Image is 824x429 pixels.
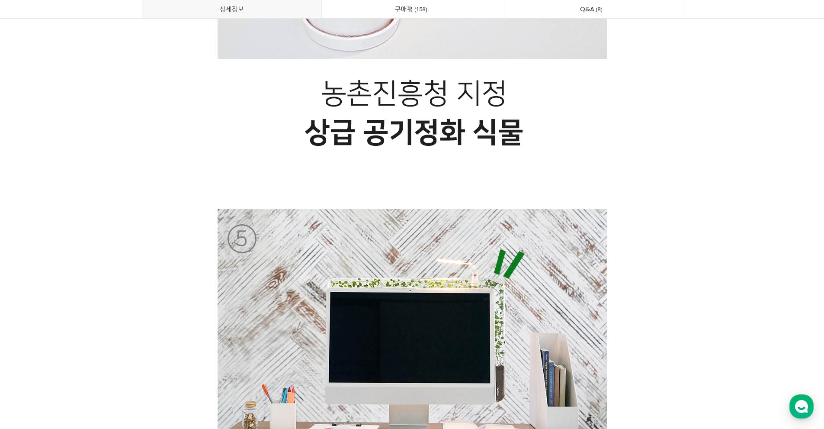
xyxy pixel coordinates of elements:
span: 8 [594,5,604,14]
span: 설정 [134,287,144,294]
span: 158 [413,5,429,14]
span: 홈 [27,287,32,294]
a: 대화 [57,274,112,296]
a: 설정 [112,274,166,296]
a: 홈 [3,274,57,296]
span: 대화 [79,288,90,295]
